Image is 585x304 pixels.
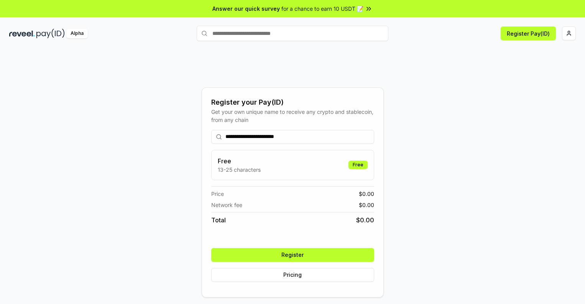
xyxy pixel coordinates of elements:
[218,156,261,166] h3: Free
[9,29,35,38] img: reveel_dark
[66,29,88,38] div: Alpha
[359,190,374,198] span: $ 0.00
[211,108,374,124] div: Get your own unique name to receive any crypto and stablecoin, from any chain
[211,215,226,225] span: Total
[218,166,261,174] p: 13-25 characters
[501,26,556,40] button: Register Pay(ID)
[211,201,242,209] span: Network fee
[281,5,363,13] span: for a chance to earn 10 USDT 📝
[356,215,374,225] span: $ 0.00
[359,201,374,209] span: $ 0.00
[211,190,224,198] span: Price
[211,268,374,282] button: Pricing
[211,97,374,108] div: Register your Pay(ID)
[212,5,280,13] span: Answer our quick survey
[36,29,65,38] img: pay_id
[348,161,368,169] div: Free
[211,248,374,262] button: Register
